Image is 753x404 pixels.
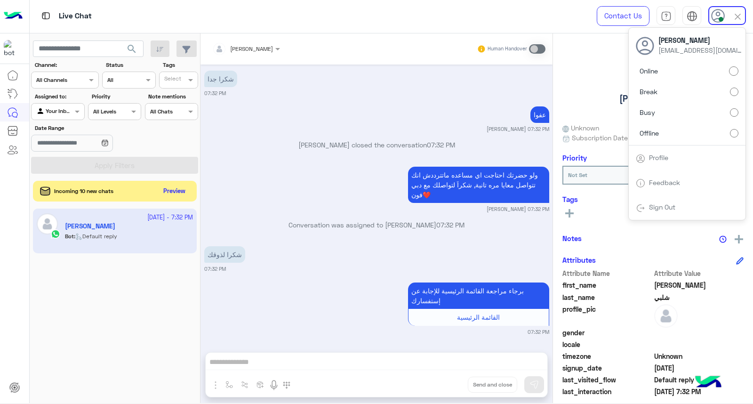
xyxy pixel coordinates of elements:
[636,154,645,163] img: tab
[204,246,245,263] p: 23/9/2025, 7:32 PM
[597,6,649,26] a: Contact Us
[687,11,697,22] img: tab
[654,351,744,361] span: Unknown
[640,107,655,117] span: Busy
[636,178,645,188] img: tab
[562,363,652,373] span: signup_date
[40,10,52,22] img: tab
[160,185,190,198] button: Preview
[31,157,198,174] button: Apply Filters
[640,128,659,138] span: Offline
[730,88,738,96] input: Break
[562,195,744,203] h6: Tags
[408,167,549,203] p: 23/9/2025, 7:32 PM
[568,171,587,178] b: Not Set
[427,141,455,149] span: 07:32 PM
[230,45,273,52] span: [PERSON_NAME]
[735,235,743,243] img: add
[528,328,549,336] small: 07:32 PM
[163,61,197,69] label: Tags
[204,71,237,87] p: 23/9/2025, 7:32 PM
[106,61,154,69] label: Status
[487,205,549,213] small: [PERSON_NAME] 07:32 PM
[657,6,675,26] a: tab
[92,92,140,101] label: Priority
[562,304,652,326] span: profile_pic
[488,45,527,53] small: Human Handover
[562,154,587,162] h6: Priority
[654,304,678,328] img: defaultAdmin.png
[719,235,727,243] img: notes
[562,328,652,338] span: gender
[436,221,465,229] span: 07:32 PM
[487,125,549,133] small: [PERSON_NAME] 07:32 PM
[692,366,725,399] img: hulul-logo.png
[120,40,144,61] button: search
[658,45,743,55] span: [EMAIL_ADDRESS][DOMAIN_NAME]
[4,40,21,57] img: 1403182699927242
[654,328,744,338] span: null
[148,92,197,101] label: Note mentions
[661,11,672,22] img: tab
[562,280,652,290] span: first_name
[457,313,500,321] span: القائمة الرئيسية
[654,387,744,396] span: 2025-09-23T16:32:51.166Z
[562,123,599,133] span: Unknown
[640,66,658,76] span: Online
[163,74,181,85] div: Select
[649,154,668,162] a: Profile
[619,93,687,104] h5: [PERSON_NAME]
[730,108,738,117] input: Busy
[204,220,549,230] p: Conversation was assigned to [PERSON_NAME]
[562,375,652,385] span: last_visited_flow
[729,66,738,76] input: Online
[562,234,582,242] h6: Notes
[35,124,140,132] label: Date Range
[35,92,83,101] label: Assigned to:
[562,339,652,349] span: locale
[126,43,137,55] span: search
[562,387,652,396] span: last_interaction
[204,89,226,97] small: 07:32 PM
[468,377,517,393] button: Send and close
[654,280,744,290] span: عمرو
[654,339,744,349] span: null
[562,268,652,278] span: Attribute Name
[408,283,549,309] p: 23/9/2025, 7:32 PM
[204,265,226,273] small: 07:32 PM
[640,87,657,97] span: Break
[654,375,744,385] span: Default reply
[654,268,744,278] span: Attribute Value
[732,11,743,22] img: close
[649,203,675,211] a: Sign Out
[35,61,98,69] label: Channel:
[658,35,743,45] span: [PERSON_NAME]
[4,6,23,26] img: Logo
[562,351,652,361] span: timezone
[649,178,680,186] a: Feedback
[654,292,744,302] span: شلبي
[59,10,92,23] p: Live Chat
[636,203,645,213] img: tab
[572,133,653,143] span: Subscription Date : [DATE]
[654,363,744,373] span: 2025-09-23T13:29:43.405Z
[54,187,113,195] span: Incoming 10 new chats
[730,129,738,137] input: Offline
[562,256,596,264] h6: Attributes
[204,140,549,150] p: [PERSON_NAME] closed the conversation
[562,292,652,302] span: last_name
[530,106,549,123] p: 23/9/2025, 7:32 PM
